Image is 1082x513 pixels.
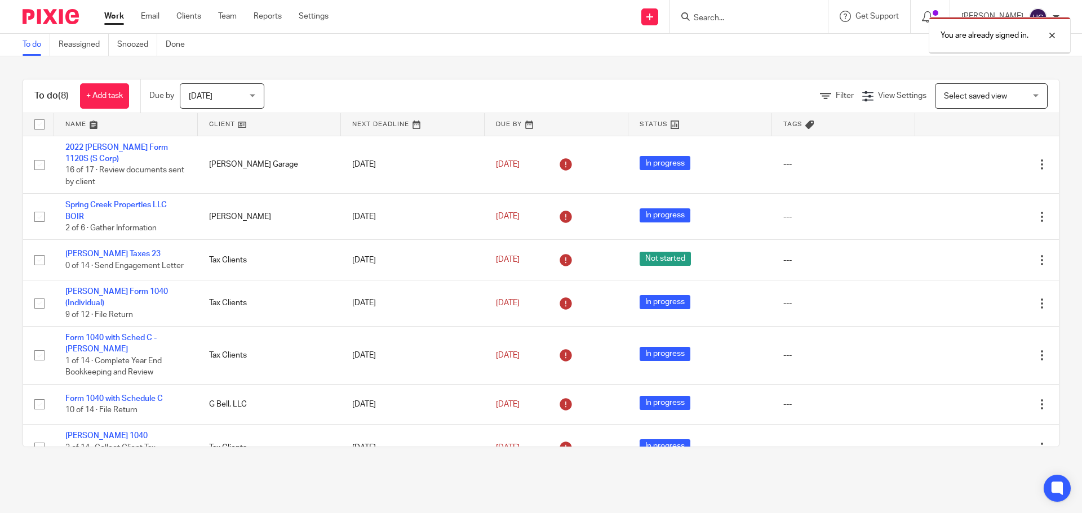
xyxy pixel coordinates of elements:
span: [DATE] [496,160,520,168]
td: [DATE] [341,425,485,471]
span: In progress [640,439,690,453]
span: In progress [640,347,690,361]
span: [DATE] [189,92,212,100]
span: 2 of 14 · Collect Client Tax Documents [65,444,156,463]
a: Spring Creek Properties LLC BOIR [65,201,167,220]
span: 1 of 14 · Complete Year End Bookkeeping and Review [65,357,162,377]
h1: To do [34,90,69,102]
a: Email [141,11,159,22]
a: [PERSON_NAME] Form 1040 (Individual) [65,288,168,307]
div: --- [783,442,904,453]
span: 0 of 14 · Send Engagement Letter [65,262,184,270]
div: --- [783,297,904,309]
span: 16 of 17 · Review documents sent by client [65,166,184,186]
span: [DATE] [496,351,520,359]
td: [DATE] [341,280,485,326]
span: In progress [640,295,690,309]
span: [DATE] [496,444,520,452]
td: [PERSON_NAME] Garage [198,136,342,194]
span: In progress [640,396,690,410]
a: Done [166,34,193,56]
div: --- [783,211,904,222]
td: [DATE] [341,384,485,424]
a: Work [104,11,124,22]
td: [DATE] [341,327,485,385]
span: Select saved view [944,92,1007,100]
td: Tax Clients [198,327,342,385]
a: Team [218,11,237,22]
a: Reports [254,11,282,22]
img: Pixie [23,9,79,24]
span: Filter [836,92,854,100]
td: [PERSON_NAME] [198,194,342,240]
img: svg%3E [1029,8,1047,26]
a: + Add task [80,83,129,109]
td: [DATE] [341,136,485,194]
a: Reassigned [59,34,109,56]
div: --- [783,350,904,361]
p: Due by [149,90,174,101]
span: 9 of 12 · File Return [65,311,133,319]
a: [PERSON_NAME] 1040 [65,432,148,440]
a: Form 1040 with Schedule C [65,395,163,403]
a: To do [23,34,50,56]
span: 10 of 14 · File Return [65,406,138,414]
span: 2 of 6 · Gather Information [65,224,157,232]
td: [DATE] [341,240,485,280]
td: [DATE] [341,194,485,240]
span: [DATE] [496,400,520,408]
a: Snoozed [117,34,157,56]
td: G Bell, LLC [198,384,342,424]
div: --- [783,399,904,410]
div: --- [783,159,904,170]
span: [DATE] [496,299,520,307]
span: View Settings [878,92,926,100]
div: --- [783,255,904,266]
span: In progress [640,208,690,222]
td: Tax Clients [198,240,342,280]
span: In progress [640,156,690,170]
span: (8) [58,91,69,100]
td: Tax Clients [198,425,342,471]
a: Form 1040 with Sched C - [PERSON_NAME] [65,334,157,353]
span: Tags [783,121,802,127]
span: [DATE] [496,256,520,264]
span: Not started [640,252,691,266]
a: 2022 [PERSON_NAME] Form 1120S (S Corp) [65,144,168,163]
a: Settings [299,11,329,22]
p: You are already signed in. [941,30,1028,41]
a: Clients [176,11,201,22]
td: Tax Clients [198,280,342,326]
a: [PERSON_NAME] Taxes 23 [65,250,161,258]
span: [DATE] [496,213,520,221]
